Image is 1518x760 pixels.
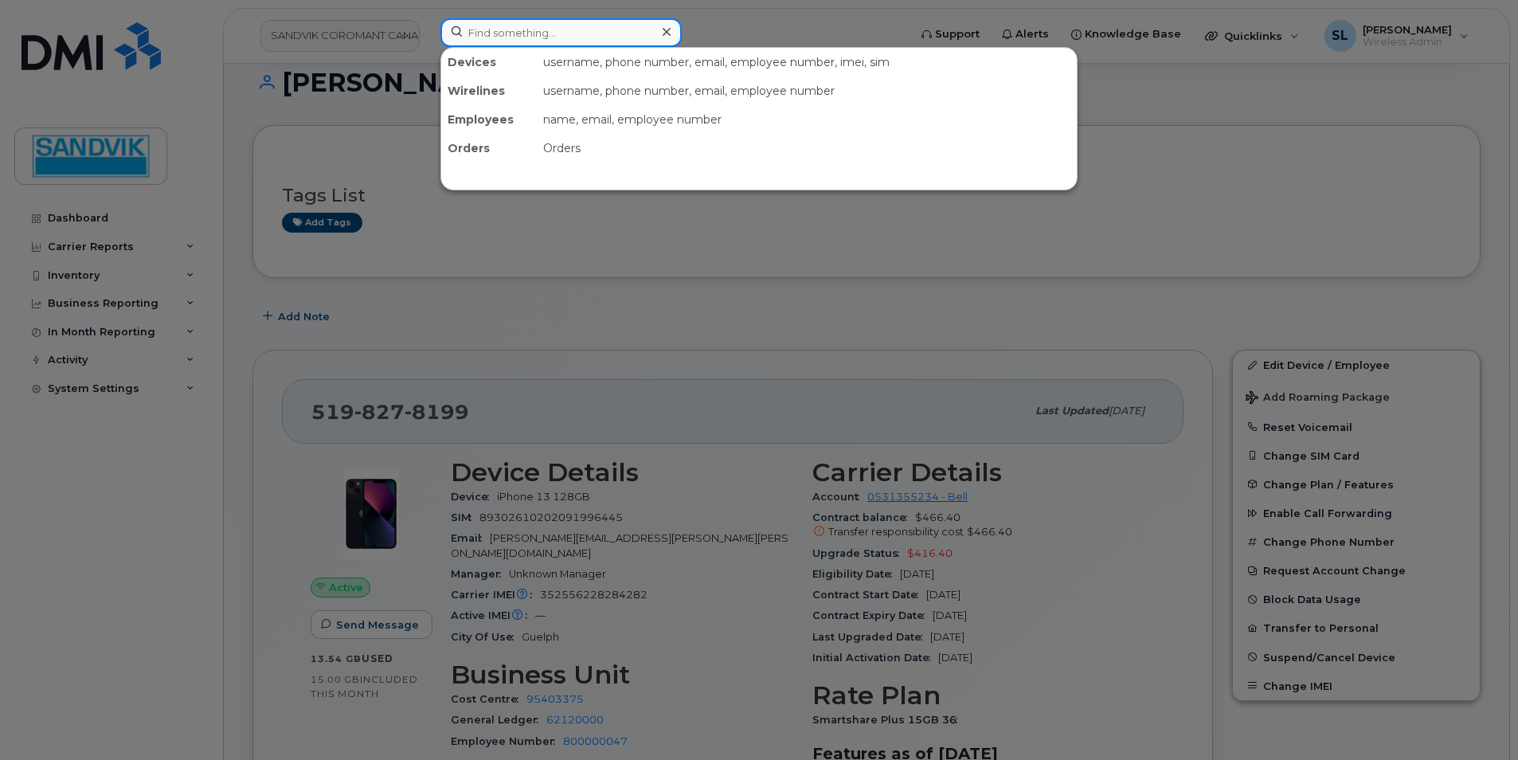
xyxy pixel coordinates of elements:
[441,105,537,134] div: Employees
[537,134,1077,163] div: Orders
[440,18,682,47] input: Find something...
[537,48,1077,76] div: username, phone number, email, employee number, imei, sim
[441,134,537,163] div: Orders
[441,76,537,105] div: Wirelines
[537,76,1077,105] div: username, phone number, email, employee number
[441,48,537,76] div: Devices
[537,105,1077,134] div: name, email, employee number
